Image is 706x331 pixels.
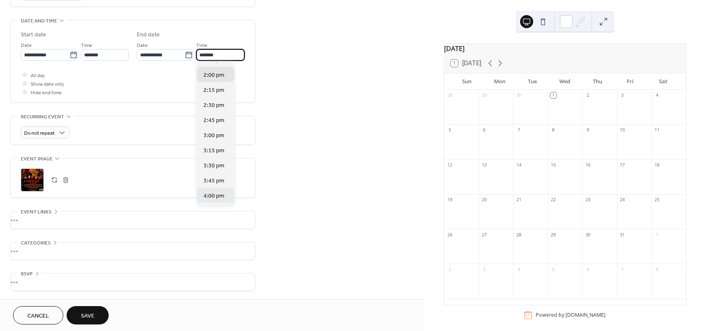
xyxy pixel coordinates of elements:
div: 7 [516,127,522,133]
div: 1 [654,231,660,238]
div: 20 [481,197,487,203]
div: 5 [447,127,453,133]
div: 25 [654,197,660,203]
span: 2:30 pm [203,101,224,110]
div: 9 [585,127,591,133]
div: 19 [447,197,453,203]
div: 23 [585,197,591,203]
div: 4 [654,92,660,98]
div: 24 [619,197,626,203]
span: Event links [21,208,51,216]
span: Hide end time [31,89,62,97]
div: 13 [481,162,487,168]
div: Wed [549,73,581,90]
div: Start date [21,31,46,39]
div: ••• [11,211,255,229]
div: ; [21,169,44,191]
div: 28 [516,231,522,238]
div: 29 [481,92,487,98]
span: RSVP [21,270,33,278]
span: Categories [21,239,51,247]
div: 8 [550,127,556,133]
div: Fri [614,73,647,90]
div: Mon [483,73,516,90]
span: 4:00 pm [203,192,224,200]
div: 3 [619,92,626,98]
span: Recurring event [21,113,64,121]
div: 7 [619,266,626,272]
span: Date and time [21,17,57,25]
span: 3:45 pm [203,177,224,185]
div: 21 [516,197,522,203]
button: Cancel [13,306,63,324]
div: 1 [550,92,556,98]
div: Thu [581,73,614,90]
div: 17 [619,162,626,168]
span: Event image [21,155,53,163]
div: 29 [550,231,556,238]
div: ••• [11,242,255,260]
div: 16 [585,162,591,168]
div: 26 [447,231,453,238]
span: 2:15 pm [203,86,224,95]
div: Tue [516,73,549,90]
span: Cancel [27,312,49,320]
div: [DATE] [444,44,686,53]
a: [DOMAIN_NAME] [565,312,605,319]
span: Do not repeat [24,129,55,138]
div: 27 [481,231,487,238]
div: End date [137,31,160,39]
div: 5 [550,266,556,272]
div: Sat [647,73,679,90]
div: 10 [619,127,626,133]
div: 30 [585,231,591,238]
div: 2 [447,266,453,272]
div: 22 [550,197,556,203]
div: 8 [654,266,660,272]
div: ••• [11,273,255,291]
div: Powered by [536,312,605,319]
div: 2 [585,92,591,98]
span: 2:45 pm [203,116,224,125]
button: Save [67,306,109,324]
span: 3:00 pm [203,131,224,140]
div: 12 [447,162,453,168]
div: 15 [550,162,556,168]
span: All day [31,71,45,80]
span: Save [81,312,94,320]
div: 11 [654,127,660,133]
div: 30 [516,92,522,98]
span: Date [21,41,32,50]
span: Time [81,41,92,50]
div: 14 [516,162,522,168]
div: 18 [654,162,660,168]
div: 28 [447,92,453,98]
div: Sun [451,73,483,90]
span: Date [137,41,148,50]
span: 3:15 pm [203,147,224,155]
div: 4 [516,266,522,272]
div: 3 [481,266,487,272]
span: 3:30 pm [203,162,224,170]
span: Time [196,41,208,50]
span: 2:00 pm [203,71,224,80]
div: 6 [585,266,591,272]
div: 6 [481,127,487,133]
span: Show date only [31,80,64,89]
div: 31 [619,231,626,238]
